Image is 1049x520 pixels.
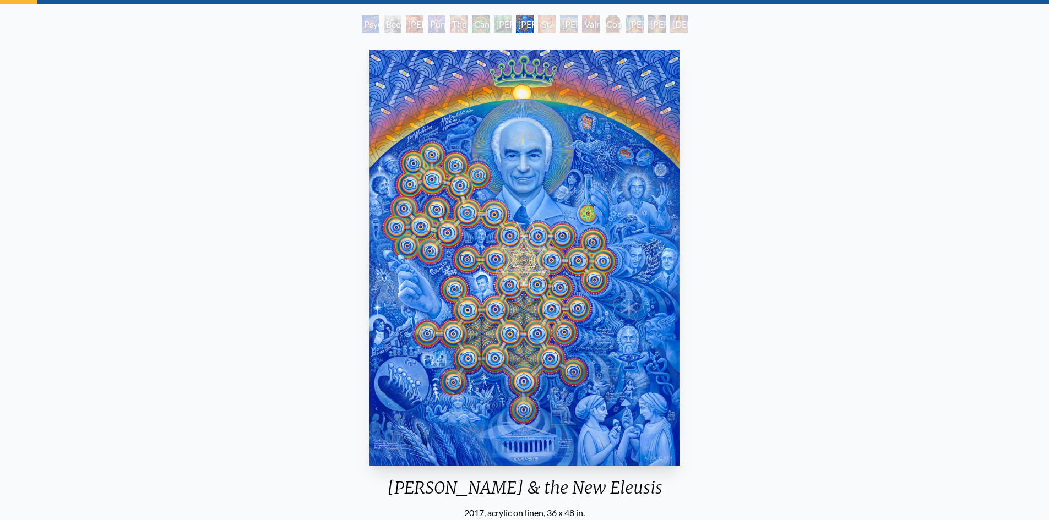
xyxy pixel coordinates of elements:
div: Purple [DEMOGRAPHIC_DATA] [428,15,445,33]
div: [PERSON_NAME] M.D., Cartographer of Consciousness [406,15,423,33]
div: Psychedelic Healing [362,15,379,33]
div: [DEMOGRAPHIC_DATA] [670,15,688,33]
div: [PERSON_NAME] & the New Eleusis [365,478,684,506]
img: Albert-Hoffman-&-the-New-Eleusis-2017-Alex-Grey-watermarked.jpg [369,50,680,466]
div: Cannabacchus [472,15,490,33]
div: [PERSON_NAME][US_STATE] - Hemp Farmer [494,15,512,33]
div: Beethoven [384,15,401,33]
div: Cosmic [DEMOGRAPHIC_DATA] [604,15,622,33]
div: Vajra Guru [582,15,600,33]
div: [PERSON_NAME] [560,15,578,33]
div: St. [PERSON_NAME] & The LSD Revelation Revolution [538,15,556,33]
div: The Shulgins and their Alchemical Angels [450,15,468,33]
div: [PERSON_NAME] [648,15,666,33]
div: [PERSON_NAME] & the New Eleusis [516,15,534,33]
div: 2017, acrylic on linen, 36 x 48 in. [365,506,684,519]
div: [PERSON_NAME] [626,15,644,33]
